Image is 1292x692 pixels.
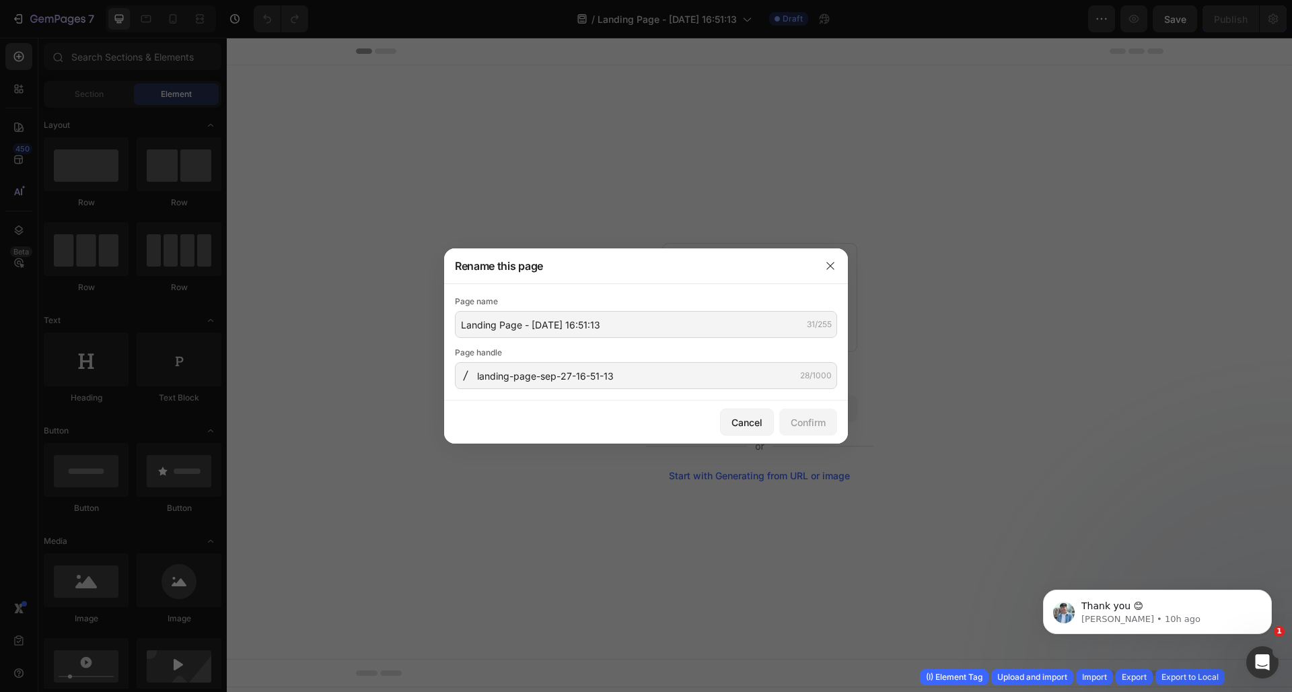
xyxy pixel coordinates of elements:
[1082,671,1107,683] div: Import
[1122,671,1147,683] div: Export
[731,415,762,429] div: Cancel
[1161,671,1219,683] div: Export to Local
[536,357,631,384] button: Add elements
[452,331,614,347] div: Start with Sections from sidebar
[1023,561,1292,656] iframe: Intercom notifications message
[779,409,837,436] button: Confirm
[1076,669,1113,685] button: Import
[1246,646,1279,679] iframe: Intercom live chat
[1116,669,1153,685] button: Export
[435,357,528,384] button: Add sections
[800,370,832,382] div: 28/1000
[455,258,543,274] h3: Rename this page
[997,671,1067,683] div: Upload and import
[455,295,837,308] div: Page name
[791,415,826,429] div: Confirm
[920,669,989,685] button: (I) Element Tag
[1274,626,1285,637] span: 1
[442,433,623,444] div: Start with Generating from URL or image
[455,346,837,359] div: Page handle
[720,409,774,436] button: Cancel
[926,671,982,683] div: (I) Element Tag
[1155,669,1225,685] button: Export to Local
[991,669,1073,685] button: Upload and import
[807,318,832,331] div: 31/255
